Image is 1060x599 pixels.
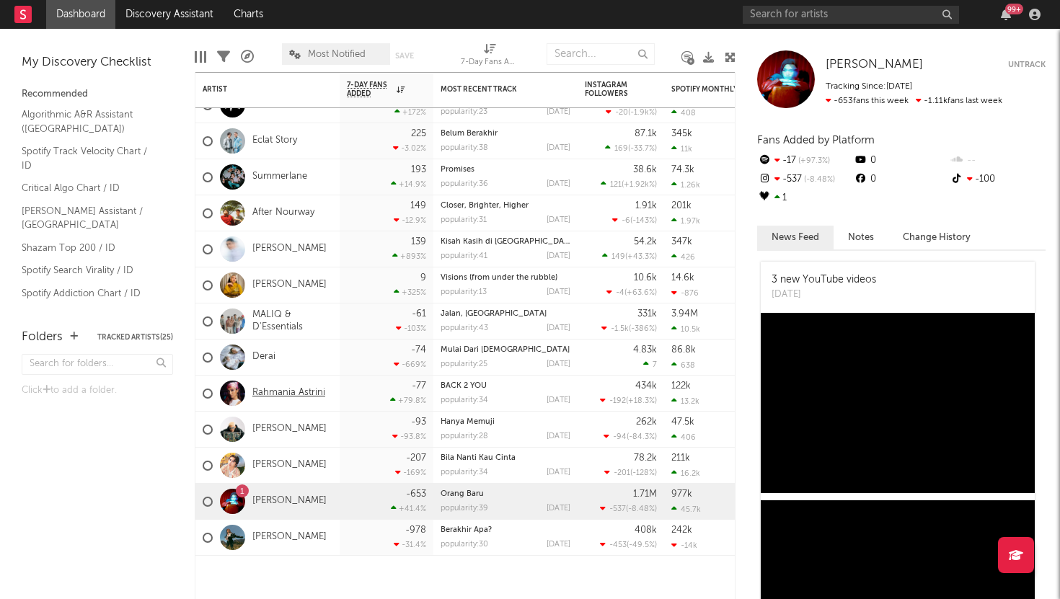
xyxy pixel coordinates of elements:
a: Critical Algo Chart / ID [22,180,159,196]
span: -33.7 % [630,145,655,153]
a: Spotify Search Virality / ID [22,262,159,278]
div: popularity: 34 [441,469,488,476]
div: ( ) [601,324,657,333]
div: 0 [853,151,949,170]
div: 345k [671,129,692,138]
div: ( ) [612,216,657,225]
button: Change History [888,226,985,249]
span: -20 [615,109,628,117]
span: -201 [614,469,630,477]
a: Spotify Addiction Chart / ID [22,285,159,301]
div: ( ) [606,288,657,297]
div: 225 [411,129,426,138]
div: 1.97k [671,216,700,226]
a: Kisah Kasih di [GEOGRAPHIC_DATA] [441,238,576,246]
div: 193 [411,165,426,174]
button: Untrack [1008,58,1046,72]
div: Recommended [22,86,173,103]
a: Shazam Top 200 / ID [22,240,159,256]
div: -653 [406,489,426,499]
input: Search for artists [743,6,959,24]
span: -386 % [631,325,655,333]
div: Hanya Memuji [441,418,570,426]
div: +41.4 % [391,504,426,513]
div: -77 [412,381,426,391]
div: 13.2k [671,396,699,406]
div: -207 [406,453,426,463]
div: [DATE] [547,252,570,260]
a: Berakhir Apa? [441,526,492,534]
div: 426 [671,252,695,262]
a: Visions (from under the rubble) [441,274,557,282]
div: +893 % [392,252,426,261]
div: +14.9 % [391,179,426,189]
div: +325 % [394,288,426,297]
div: -14k [671,541,697,550]
div: 10.5k [671,324,700,334]
div: popularity: 23 [441,108,487,116]
div: Jalan, Pulang [441,310,570,318]
div: 11k [671,144,692,154]
span: -1.5k [611,325,629,333]
a: Closer, Brighter, Higher [441,202,529,210]
div: [DATE] [547,324,570,332]
div: Filters [217,36,230,78]
div: ( ) [600,396,657,405]
span: -1.9k % [630,109,655,117]
div: ( ) [601,179,657,189]
div: [DATE] [547,288,570,296]
a: Orang Baru [441,490,484,498]
span: -192 [609,397,626,405]
div: popularity: 13 [441,288,487,296]
div: [DATE] [547,144,570,152]
div: 242k [671,525,692,535]
div: popularity: 34 [441,396,488,404]
div: popularity: 38 [441,144,488,152]
div: 47.5k [671,417,694,427]
div: 638 [671,360,695,370]
span: 169 [614,145,628,153]
div: -74 [411,345,426,355]
div: 16.2k [671,469,700,478]
button: 99+ [1001,9,1011,20]
div: popularity: 43 [441,324,488,332]
div: popularity: 41 [441,252,487,260]
span: -8.48 % [628,505,655,513]
div: 347k [671,237,692,247]
span: Fans Added by Platform [757,135,875,146]
div: 201k [671,201,692,210]
div: Artist [203,85,311,94]
div: +79.8 % [390,396,426,405]
button: Tracked Artists(25) [97,334,173,341]
div: 86.8k [671,345,696,355]
div: -669 % [394,360,426,369]
div: Click to add a folder. [22,382,173,399]
div: 122k [671,381,691,391]
div: ( ) [604,432,657,441]
div: ( ) [605,143,657,153]
div: Orang Baru [441,490,570,498]
div: popularity: 25 [441,360,487,368]
div: -12.9 % [394,216,426,225]
div: 149 [410,201,426,210]
span: 149 [611,253,625,261]
div: popularity: 28 [441,432,488,440]
div: 14.6k [671,273,694,283]
a: Mulai Dari [DEMOGRAPHIC_DATA] [441,346,570,354]
a: Promises [441,166,474,174]
a: After Nourway [252,207,314,219]
div: +172 % [394,107,426,117]
div: Folders [22,329,63,346]
span: Tracking Since: [DATE] [826,82,912,91]
a: Hanya Memuji [441,418,495,426]
div: -169 % [395,468,426,477]
div: ( ) [604,468,657,477]
a: [PERSON_NAME] [826,58,923,72]
div: 3.94M [671,309,698,319]
span: -6 [622,217,630,225]
div: -3.02 % [393,143,426,153]
div: A&R Pipeline [241,36,254,78]
div: ( ) [600,540,657,549]
div: 54.2k [634,237,657,247]
div: 7-Day Fans Added (7-Day Fans Added) [461,36,518,78]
